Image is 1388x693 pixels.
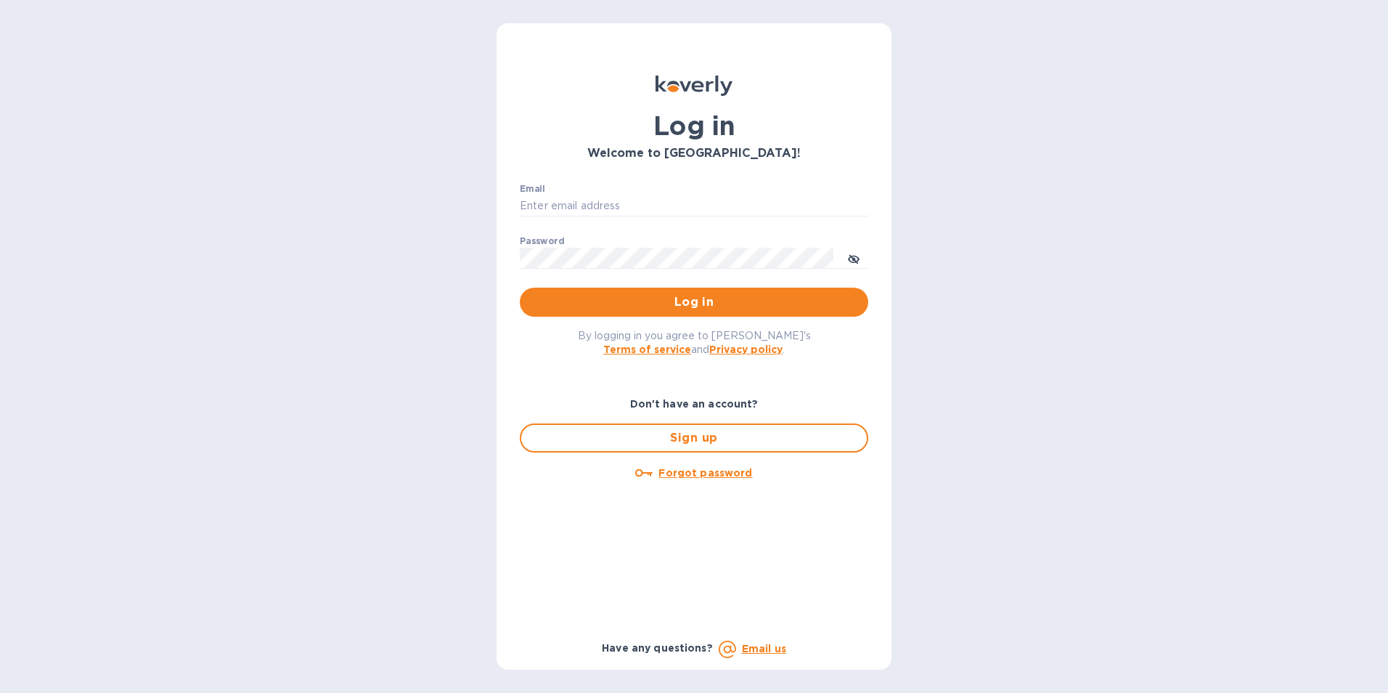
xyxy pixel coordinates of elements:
[533,429,855,447] span: Sign up
[602,642,713,654] b: Have any questions?
[520,147,868,161] h3: Welcome to [GEOGRAPHIC_DATA]!
[531,293,857,311] span: Log in
[839,243,868,272] button: toggle password visibility
[656,76,732,96] img: Koverly
[603,344,691,355] a: Terms of service
[658,467,752,479] u: Forgot password
[630,398,759,410] b: Don't have an account?
[578,330,811,355] span: By logging in you agree to [PERSON_NAME]'s and .
[520,195,868,217] input: Enter email address
[520,423,868,453] button: Sign up
[520,237,564,246] label: Password
[520,110,868,141] h1: Log in
[709,344,783,355] a: Privacy policy
[742,643,786,654] a: Email us
[520,288,868,317] button: Log in
[520,185,545,193] label: Email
